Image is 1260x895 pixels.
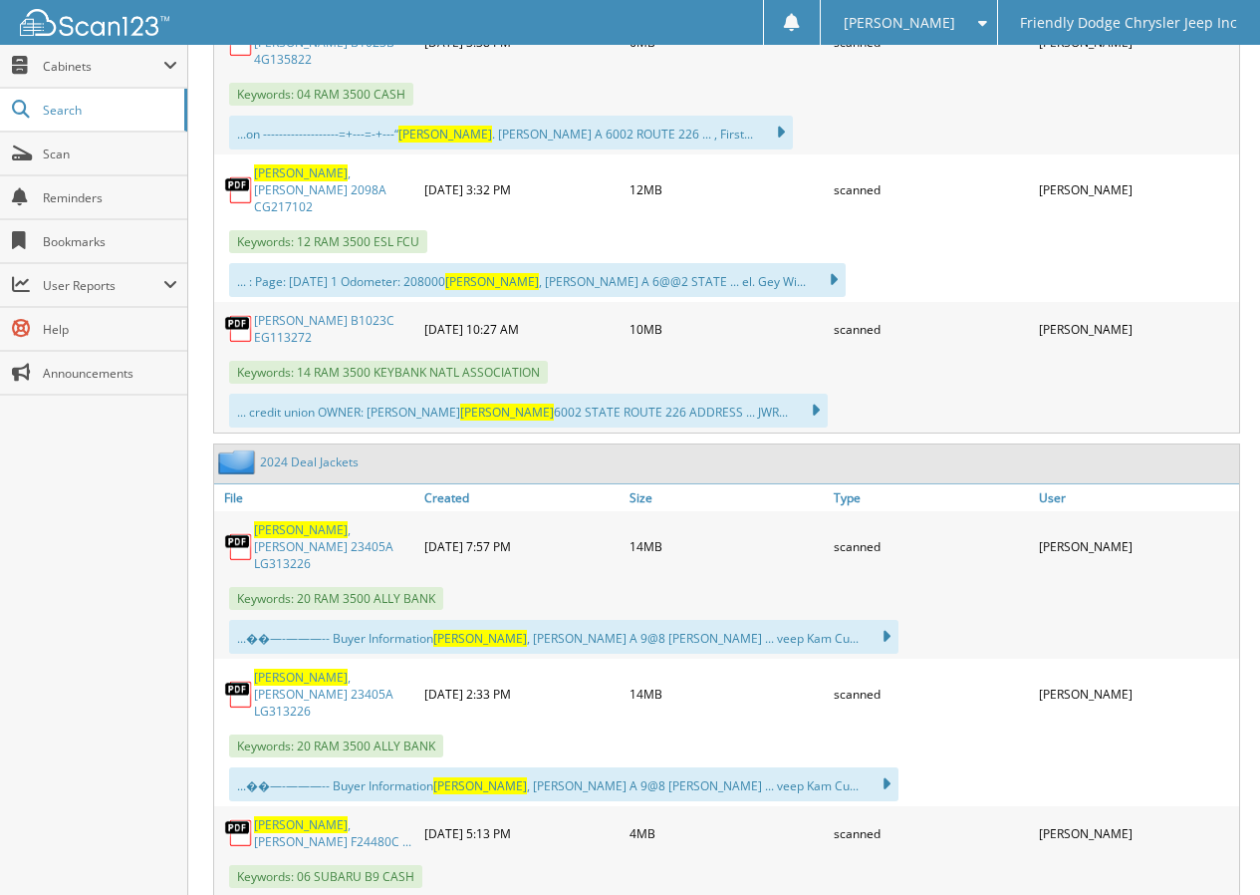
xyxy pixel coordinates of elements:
[829,516,1034,577] div: scanned
[260,453,359,470] a: 2024 Deal Jackets
[1034,811,1239,855] div: [PERSON_NAME]
[844,17,955,29] span: [PERSON_NAME]
[43,58,163,75] span: Cabinets
[43,277,163,294] span: User Reports
[1160,799,1260,895] iframe: Chat Widget
[229,116,793,149] div: ...on -------------------=+---=-+---“ . [PERSON_NAME] A 6002 ROUTE 226 ... , First...
[229,767,898,801] div: ...��—-———-- Buyer Information , [PERSON_NAME] A 9@8 [PERSON_NAME] ... veep Kam Cu...
[229,735,443,757] span: Keywords: 20 RAM 3500 ALLY BANK
[1020,17,1237,29] span: Friendly Dodge Chrysler Jeep Inc
[254,312,414,346] a: [PERSON_NAME] B1023C EG113272
[218,449,260,474] img: folder2.png
[43,233,177,250] span: Bookmarks
[214,484,419,511] a: File
[254,521,414,572] a: [PERSON_NAME], [PERSON_NAME] 23405A LG313226
[1034,516,1239,577] div: [PERSON_NAME]
[419,811,625,855] div: [DATE] 5:13 PM
[829,811,1034,855] div: scanned
[419,307,625,351] div: [DATE] 10:27 AM
[254,521,348,538] span: [PERSON_NAME]
[419,664,625,725] div: [DATE] 2:33 PM
[829,307,1034,351] div: scanned
[1034,307,1239,351] div: [PERSON_NAME]
[43,365,177,382] span: Announcements
[1034,484,1239,511] a: User
[254,669,414,720] a: [PERSON_NAME], [PERSON_NAME] 23405A LG313226
[625,516,830,577] div: 14MB
[43,189,177,206] span: Reminders
[229,263,846,297] div: ... : Page: [DATE] 1 Odometer: 208000 , [PERSON_NAME] A 6@@2 STATE ... el. Gey Wi...
[229,587,443,610] span: Keywords: 20 RAM 3500 ALLY BANK
[43,146,177,162] span: Scan
[224,680,254,710] img: PDF.png
[224,314,254,344] img: PDF.png
[445,273,539,290] span: [PERSON_NAME]
[625,159,830,220] div: 12MB
[229,361,548,384] span: Keywords: 14 RAM 3500 KEYBANK NATL ASSOCIATION
[224,818,254,848] img: PDF.png
[419,484,625,511] a: Created
[229,83,413,106] span: Keywords: 04 RAM 3500 CASH
[254,164,348,181] span: [PERSON_NAME]
[625,484,830,511] a: Size
[229,865,422,888] span: Keywords: 06 SUBARU B9 CASH
[1034,159,1239,220] div: [PERSON_NAME]
[625,664,830,725] div: 14MB
[433,777,527,794] span: [PERSON_NAME]
[229,394,828,428] div: ... credit union OWNER: [PERSON_NAME] 6002 STATE ROUTE 226 ADDRESS ... JWR...
[20,9,169,36] img: scan123-logo-white.svg
[224,175,254,205] img: PDF.png
[829,484,1034,511] a: Type
[419,516,625,577] div: [DATE] 7:57 PM
[460,404,554,421] span: [PERSON_NAME]
[398,126,492,143] span: [PERSON_NAME]
[829,159,1034,220] div: scanned
[1034,664,1239,725] div: [PERSON_NAME]
[433,630,527,647] span: [PERSON_NAME]
[224,532,254,562] img: PDF.png
[43,102,174,119] span: Search
[254,164,414,215] a: [PERSON_NAME], [PERSON_NAME] 2098A CG217102
[254,816,348,833] span: [PERSON_NAME]
[229,230,427,253] span: Keywords: 12 RAM 3500 ESL FCU
[254,669,348,686] span: [PERSON_NAME]
[229,620,898,654] div: ...��—-———-- Buyer Information , [PERSON_NAME] A 9@8 [PERSON_NAME] ... veep Kam Cu...
[419,159,625,220] div: [DATE] 3:32 PM
[254,816,414,850] a: [PERSON_NAME], [PERSON_NAME] F24480C ...
[829,664,1034,725] div: scanned
[625,811,830,855] div: 4MB
[43,321,177,338] span: Help
[625,307,830,351] div: 10MB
